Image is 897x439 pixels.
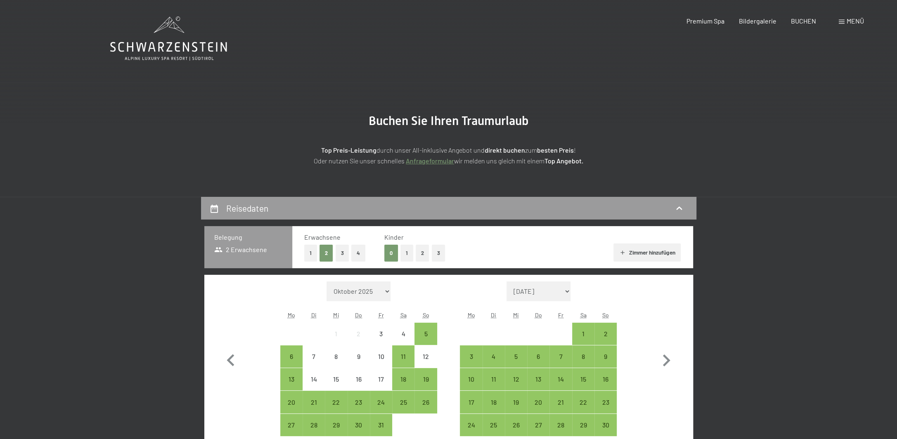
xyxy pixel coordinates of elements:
div: Wed Oct 08 2025 [325,345,347,368]
div: Anreise möglich [527,368,549,390]
div: Tue Oct 07 2025 [303,345,325,368]
div: 8 [573,353,594,374]
div: Wed Oct 01 2025 [325,323,347,345]
div: Tue Nov 25 2025 [483,414,505,436]
div: Anreise möglich [370,391,392,413]
abbr: Dienstag [491,312,496,319]
div: 2 [348,330,369,351]
div: Wed Nov 19 2025 [505,391,527,413]
div: 19 [506,399,526,420]
div: Anreise möglich [348,414,370,436]
div: Anreise möglich [460,391,482,413]
div: Anreise möglich [483,414,505,436]
div: Mon Oct 27 2025 [280,414,303,436]
div: Fri Nov 07 2025 [549,345,572,368]
div: Sun Nov 23 2025 [594,391,617,413]
div: 17 [371,376,391,397]
div: Thu Oct 09 2025 [348,345,370,368]
button: 3 [432,245,445,262]
div: Sat Nov 22 2025 [572,391,594,413]
div: 20 [528,399,549,420]
div: 8 [326,353,346,374]
div: Mon Nov 24 2025 [460,414,482,436]
div: Mon Oct 06 2025 [280,345,303,368]
div: Anreise möglich [348,391,370,413]
abbr: Montag [288,312,295,319]
div: Sat Oct 11 2025 [392,345,414,368]
div: Anreise nicht möglich [348,323,370,345]
div: Sat Oct 04 2025 [392,323,414,345]
div: Anreise nicht möglich [370,323,392,345]
div: Anreise möglich [549,391,572,413]
div: Wed Oct 15 2025 [325,368,347,390]
div: Anreise möglich [325,414,347,436]
div: Tue Oct 21 2025 [303,391,325,413]
div: Mon Oct 13 2025 [280,368,303,390]
div: 11 [393,353,414,374]
div: Anreise möglich [572,368,594,390]
div: 13 [281,376,302,397]
a: Premium Spa [686,17,724,25]
div: Anreise möglich [280,368,303,390]
div: 25 [393,399,414,420]
button: Zimmer hinzufügen [613,243,681,262]
div: Anreise möglich [594,391,617,413]
div: Thu Nov 20 2025 [527,391,549,413]
div: 20 [281,399,302,420]
div: Anreise möglich [549,414,572,436]
div: 14 [550,376,571,397]
button: 1 [400,245,413,262]
div: Mon Nov 03 2025 [460,345,482,368]
div: Anreise möglich [414,368,437,390]
div: Tue Oct 28 2025 [303,414,325,436]
div: 15 [326,376,346,397]
abbr: Dienstag [311,312,317,319]
div: Mon Nov 17 2025 [460,391,482,413]
div: Thu Oct 30 2025 [348,414,370,436]
div: Anreise möglich [460,345,482,368]
button: 3 [336,245,349,262]
div: Thu Nov 06 2025 [527,345,549,368]
button: 0 [384,245,398,262]
div: Tue Oct 14 2025 [303,368,325,390]
div: Sun Nov 02 2025 [594,323,617,345]
div: Anreise möglich [594,323,617,345]
button: 4 [351,245,365,262]
div: Anreise nicht möglich [303,345,325,368]
div: 6 [281,353,302,374]
div: Anreise möglich [280,414,303,436]
abbr: Mittwoch [513,312,519,319]
div: Anreise möglich [505,345,527,368]
div: Anreise möglich [414,323,437,345]
div: Fri Nov 28 2025 [549,414,572,436]
div: 13 [528,376,549,397]
div: 11 [483,376,504,397]
abbr: Donnerstag [535,312,542,319]
div: Fri Oct 17 2025 [370,368,392,390]
div: Anreise möglich [594,368,617,390]
div: Anreise möglich [483,391,505,413]
div: Anreise möglich [549,368,572,390]
div: 12 [506,376,526,397]
h2: Reisedaten [226,203,268,213]
div: Sun Nov 30 2025 [594,414,617,436]
div: Wed Nov 26 2025 [505,414,527,436]
button: Nächster Monat [654,281,678,437]
div: Anreise möglich [392,368,414,390]
div: 21 [550,399,571,420]
div: Anreise möglich [392,345,414,368]
abbr: Samstag [400,312,407,319]
h3: Belegung [214,233,282,242]
p: durch unser All-inklusive Angebot und zum ! Oder nutzen Sie unser schnelles wir melden uns gleich... [242,145,655,166]
div: Wed Oct 22 2025 [325,391,347,413]
span: Erwachsene [304,233,341,241]
div: 22 [326,399,346,420]
strong: Top Angebot. [544,157,583,165]
div: Fri Oct 31 2025 [370,414,392,436]
div: Wed Nov 05 2025 [505,345,527,368]
div: 24 [371,399,391,420]
div: 12 [415,353,436,374]
div: 6 [528,353,549,374]
div: Anreise möglich [505,414,527,436]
